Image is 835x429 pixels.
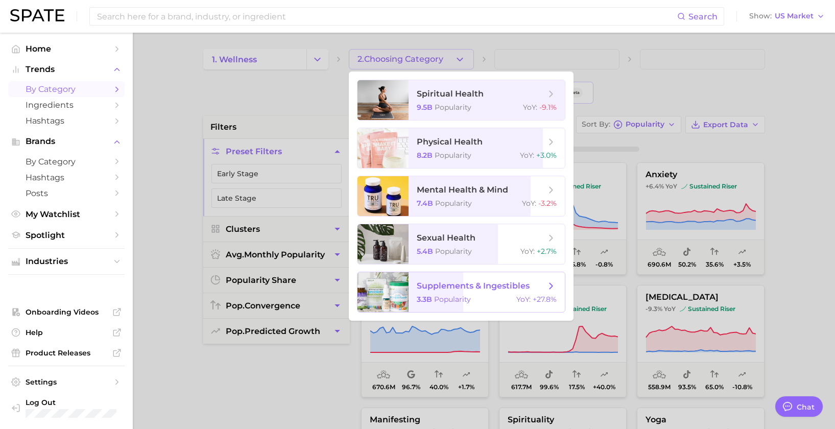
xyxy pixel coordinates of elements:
a: by Category [8,81,125,97]
span: Product Releases [26,348,107,357]
a: Log out. Currently logged in with e-mail raj@netrush.com. [8,395,125,421]
span: Hashtags [26,116,107,126]
a: Ingredients [8,97,125,113]
span: Show [749,13,772,19]
a: My Watchlist [8,206,125,222]
span: sexual health [417,233,475,243]
span: Onboarding Videos [26,307,107,317]
span: supplements & ingestibles [417,281,530,291]
span: YoY : [522,199,536,208]
span: +2.7% [537,247,557,256]
span: Help [26,328,107,337]
span: Popularity [435,103,471,112]
span: physical health [417,137,483,147]
span: Industries [26,257,107,266]
span: +27.8% [533,295,557,304]
span: 9.5b [417,103,433,112]
a: Settings [8,374,125,390]
a: Product Releases [8,345,125,361]
span: Ingredients [26,100,107,110]
a: by Category [8,154,125,170]
span: Popularity [435,247,472,256]
span: spiritual health [417,89,484,99]
span: Search [688,12,718,21]
span: mental health & mind [417,185,508,195]
button: Trends [8,62,125,77]
span: YoY : [523,103,537,112]
a: Home [8,41,125,57]
span: Spotlight [26,230,107,240]
ul: 2.Choosing Category [349,71,574,321]
span: Home [26,44,107,54]
span: YoY : [520,247,535,256]
span: YoY : [520,151,534,160]
a: Hashtags [8,113,125,129]
span: 5.4b [417,247,433,256]
a: Onboarding Videos [8,304,125,320]
span: Brands [26,137,107,146]
a: Posts [8,185,125,201]
button: ShowUS Market [747,10,827,23]
a: Spotlight [8,227,125,243]
span: by Category [26,84,107,94]
input: Search here for a brand, industry, or ingredient [96,8,677,25]
span: YoY : [516,295,531,304]
span: My Watchlist [26,209,107,219]
span: Popularity [434,295,471,304]
span: Log Out [26,398,116,407]
span: US Market [775,13,814,19]
span: Hashtags [26,173,107,182]
button: Brands [8,134,125,149]
a: Hashtags [8,170,125,185]
span: 7.4b [417,199,433,208]
span: 3.3b [417,295,432,304]
span: Popularity [435,151,471,160]
a: Help [8,325,125,340]
span: 8.2b [417,151,433,160]
span: Popularity [435,199,472,208]
span: Posts [26,188,107,198]
span: Settings [26,377,107,387]
button: Industries [8,254,125,269]
span: Trends [26,65,107,74]
span: +3.0% [536,151,557,160]
span: -9.1% [539,103,557,112]
span: -3.2% [538,199,557,208]
img: SPATE [10,9,64,21]
span: by Category [26,157,107,166]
